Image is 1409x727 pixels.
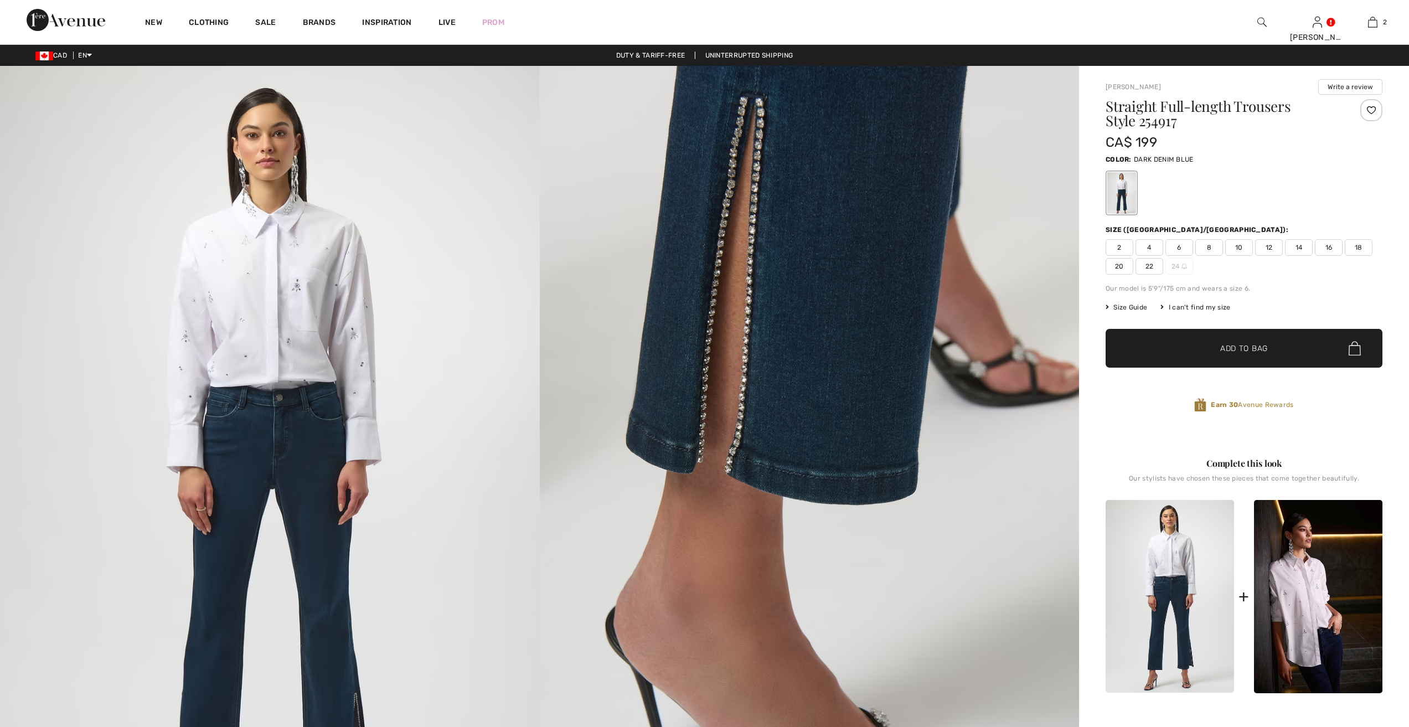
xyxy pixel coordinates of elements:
[1106,329,1382,368] button: Add to Bag
[303,18,336,29] a: Brands
[1285,239,1313,256] span: 14
[1254,500,1382,693] img: Embroidered Casual Shirt Style 254924
[1255,239,1283,256] span: 12
[1181,264,1187,269] img: ring-m.svg
[255,18,276,29] a: Sale
[1349,341,1361,355] img: Bag.svg
[1106,156,1132,163] span: Color:
[1345,239,1372,256] span: 18
[1106,83,1161,91] a: [PERSON_NAME]
[1211,401,1238,409] strong: Earn 30
[1106,239,1133,256] span: 2
[1134,156,1194,163] span: DARK DENIM BLUE
[1165,258,1193,275] span: 24
[1106,258,1133,275] span: 20
[35,51,71,59] span: CAD
[1106,500,1234,693] img: Straight Full-Length Trousers Style 254917
[27,9,105,31] img: 1ère Avenue
[35,51,53,60] img: Canadian Dollar
[1194,398,1206,413] img: Avenue Rewards
[1106,475,1382,491] div: Our stylists have chosen these pieces that come together beautifully.
[1195,239,1223,256] span: 8
[1106,135,1157,150] span: CA$ 199
[362,18,411,29] span: Inspiration
[1211,400,1293,410] span: Avenue Rewards
[1318,79,1382,95] button: Write a review
[1368,16,1377,29] img: My Bag
[1136,258,1163,275] span: 22
[1257,16,1267,29] img: search the website
[1225,239,1253,256] span: 10
[1165,239,1193,256] span: 6
[1313,16,1322,29] img: My Info
[1106,457,1382,470] div: Complete this look
[145,18,162,29] a: New
[1106,302,1147,312] span: Size Guide
[1315,239,1343,256] span: 16
[1160,302,1230,312] div: I can't find my size
[1136,239,1163,256] span: 4
[1106,283,1382,293] div: Our model is 5'9"/175 cm and wears a size 6.
[1290,32,1344,43] div: [PERSON_NAME]
[1383,17,1387,27] span: 2
[1313,17,1322,27] a: Sign In
[1107,172,1136,214] div: DARK DENIM BLUE
[1238,584,1249,609] div: +
[1106,225,1291,235] div: Size ([GEOGRAPHIC_DATA]/[GEOGRAPHIC_DATA]):
[78,51,92,59] span: EN
[1106,99,1336,128] h1: Straight Full-length Trousers Style 254917
[1345,16,1400,29] a: 2
[438,17,456,28] a: Live
[189,18,229,29] a: Clothing
[1220,343,1268,354] span: Add to Bag
[482,17,504,28] a: Prom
